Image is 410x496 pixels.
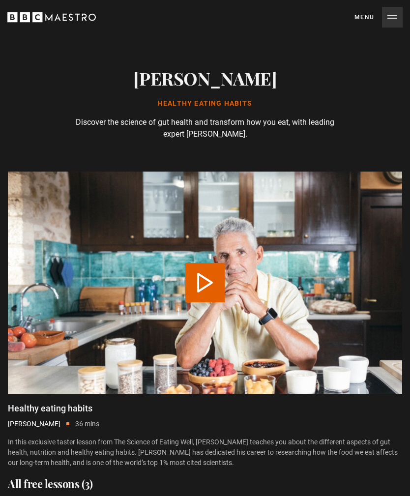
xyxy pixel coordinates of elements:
p: [PERSON_NAME] [8,419,60,429]
p: 36 mins [75,419,99,429]
video-js: Video Player [8,172,402,393]
button: Toggle navigation [354,7,403,28]
p: Healthy eating habits [8,402,402,415]
p: In this exclusive taster lesson from The Science of Eating Well, [PERSON_NAME] teaches you about ... [8,437,402,468]
button: Play Lesson Healthy eating habits [185,263,225,302]
p: Healthy eating habits [66,98,344,109]
svg: BBC Maestro [7,10,96,25]
h1: [PERSON_NAME] [66,66,344,90]
p: Discover the science of gut health and transform how you eat, with leading expert [PERSON_NAME]. [66,117,344,140]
